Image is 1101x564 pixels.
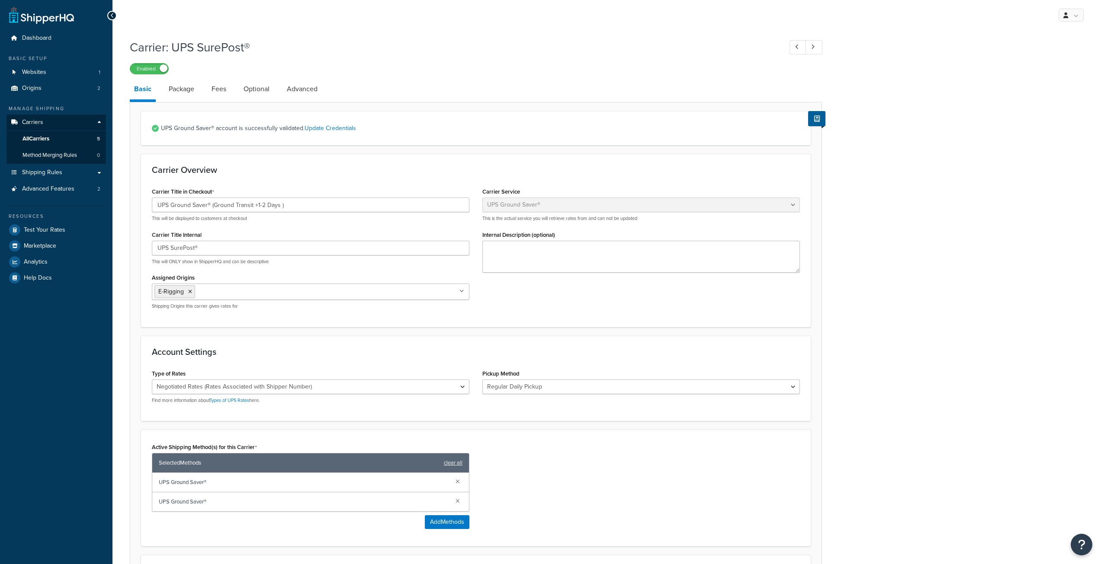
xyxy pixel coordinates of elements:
a: Update Credentials [305,124,356,133]
a: Help Docs [6,270,106,286]
li: Advanced Features [6,181,106,197]
span: Dashboard [22,35,51,42]
div: Basic Setup [6,55,106,62]
label: Pickup Method [482,370,520,377]
label: Carrier Title in Checkout [152,188,214,195]
span: Help Docs [24,274,52,282]
span: Shipping Rules [22,169,62,176]
span: Websites [22,69,46,76]
p: This is the actual service you will retrieve rates from and can not be updated [482,215,800,222]
a: Advanced [282,79,322,99]
div: Resources [6,213,106,220]
button: AddMethods [425,515,469,529]
p: This will ONLY show in ShipperHQ and can be descriptive [152,258,469,265]
span: All Carriers [22,135,49,143]
a: Dashboard [6,30,106,46]
span: Method Merging Rules [22,152,77,159]
label: Type of Rates [152,370,186,377]
a: Test Your Rates [6,222,106,238]
label: Carrier Service [482,188,520,195]
label: Assigned Origins [152,274,195,281]
a: Previous Record [790,40,806,54]
label: Internal Description (optional) [482,232,555,238]
a: Advanced Features2 [6,181,106,197]
a: Websites1 [6,64,106,80]
li: Websites [6,64,106,80]
span: 1 [99,69,100,76]
a: Analytics [6,254,106,270]
div: Manage Shipping [6,105,106,112]
a: Optional [239,79,274,99]
a: Method Merging Rules0 [6,147,106,163]
a: AllCarriers5 [6,131,106,147]
h3: Account Settings [152,347,800,357]
label: Carrier Title Internal [152,232,202,238]
button: Show Help Docs [808,111,825,126]
a: Fees [207,79,231,99]
li: Origins [6,80,106,96]
label: Active Shipping Method(s) for this Carrier [152,444,257,451]
span: Analytics [24,258,48,266]
span: Test Your Rates [24,226,65,234]
span: Carriers [22,119,43,126]
li: Carriers [6,115,106,164]
label: Enabled [130,64,168,74]
span: UPS Ground Saver® [159,476,449,488]
span: E-Rigging [158,287,184,296]
p: This will be displayed to customers at checkout [152,215,469,222]
span: UPS Ground Saver® [159,496,449,508]
a: Origins2 [6,80,106,96]
span: Origins [22,85,42,92]
span: Selected Methods [159,457,440,469]
span: UPS Ground Saver® account is successfully validated. [161,122,800,134]
button: Open Resource Center [1071,534,1092,555]
a: Shipping Rules [6,165,106,181]
span: 2 [97,185,100,193]
span: Marketplace [24,242,56,250]
h1: Carrier: UPS SurePost® [130,39,774,56]
span: 0 [97,152,100,159]
span: 2 [97,85,100,92]
a: Carriers [6,115,106,131]
a: Basic [130,79,156,102]
a: clear all [444,457,462,469]
a: Package [164,79,199,99]
p: Find more information about here. [152,397,469,404]
a: Types of UPS Rates [209,397,249,404]
h3: Carrier Overview [152,165,800,175]
a: Next Record [806,40,822,54]
a: Marketplace [6,238,106,254]
span: Advanced Features [22,185,74,193]
p: Shipping Origins this carrier gives rates for [152,303,469,309]
span: 5 [97,135,100,143]
li: Method Merging Rules [6,147,106,163]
